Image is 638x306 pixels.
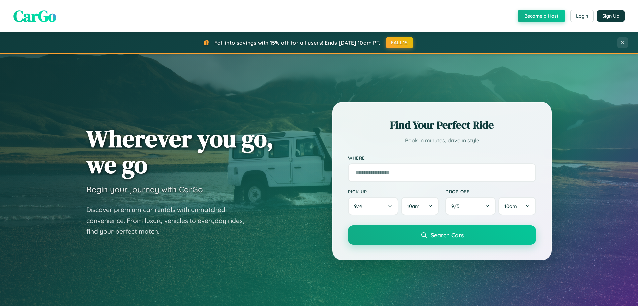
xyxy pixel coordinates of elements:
[348,225,536,245] button: Search Cars
[348,118,536,132] h2: Find Your Perfect Ride
[13,5,56,27] span: CarGo
[445,197,496,215] button: 9/5
[86,125,274,178] h1: Wherever you go, we go
[498,197,536,215] button: 10am
[214,39,381,46] span: Fall into savings with 15% off for all users! Ends [DATE] 10am PT.
[518,10,565,22] button: Become a Host
[348,189,439,194] label: Pick-up
[401,197,439,215] button: 10am
[570,10,594,22] button: Login
[86,204,253,237] p: Discover premium car rentals with unmatched convenience. From luxury vehicles to everyday rides, ...
[407,203,420,209] span: 10am
[597,10,625,22] button: Sign Up
[354,203,365,209] span: 9 / 4
[451,203,463,209] span: 9 / 5
[431,231,464,239] span: Search Cars
[348,155,536,161] label: Where
[348,136,536,145] p: Book in minutes, drive in style
[348,197,398,215] button: 9/4
[504,203,517,209] span: 10am
[86,184,203,194] h3: Begin your journey with CarGo
[386,37,414,48] button: FALL15
[445,189,536,194] label: Drop-off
